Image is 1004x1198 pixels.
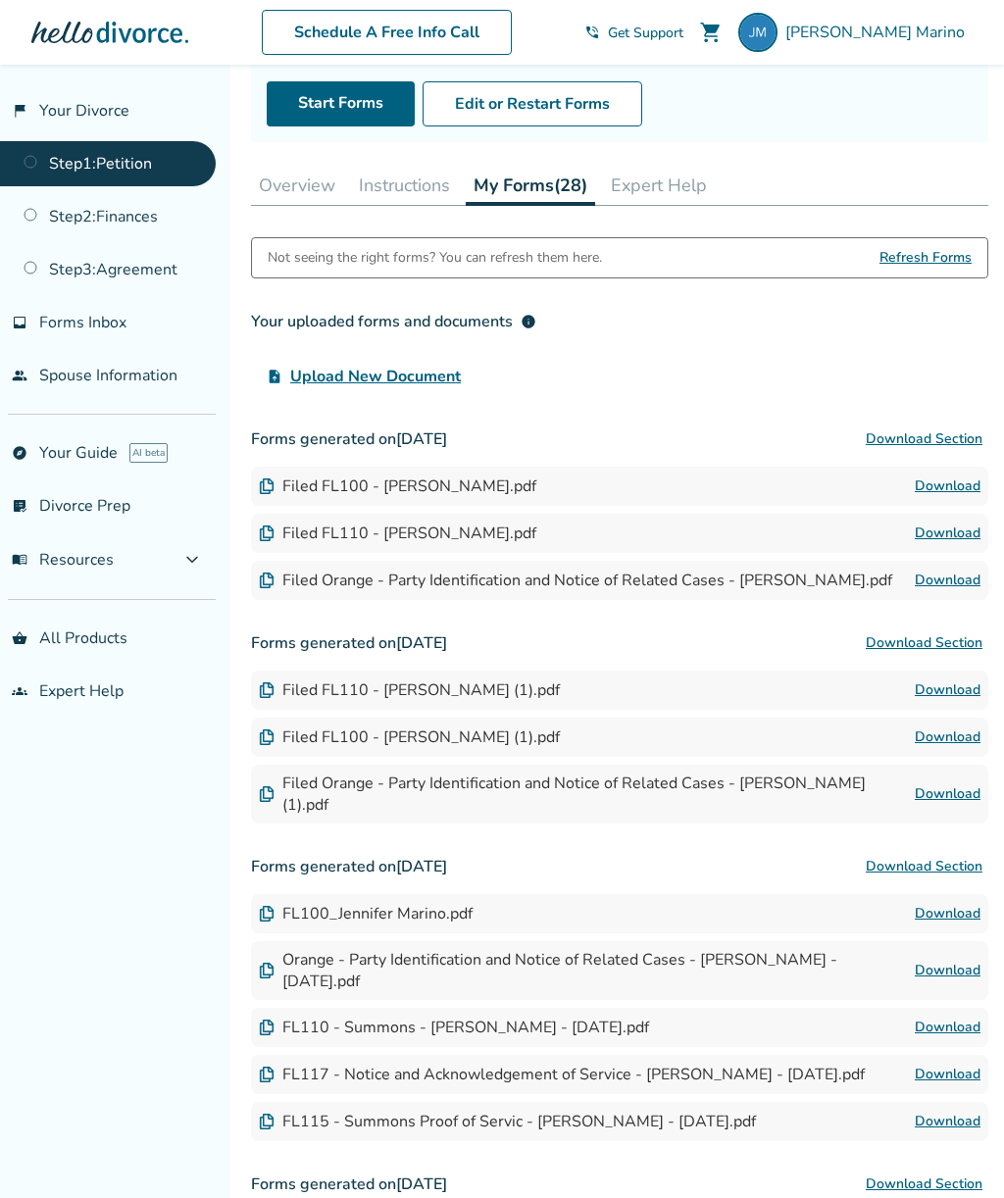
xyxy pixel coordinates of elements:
[608,24,683,42] span: Get Support
[584,25,600,40] span: phone_in_talk
[738,13,778,52] img: jmarino949@gmail.com
[259,573,275,588] img: Document
[915,902,980,925] a: Download
[521,314,536,329] span: info
[915,522,980,545] a: Download
[915,678,980,702] a: Download
[12,630,27,646] span: shopping_basket
[259,525,275,541] img: Document
[259,726,560,748] div: Filed FL100 - [PERSON_NAME] (1).pdf
[259,1020,275,1035] img: Document
[915,474,980,498] a: Download
[603,166,715,205] button: Expert Help
[12,103,27,119] span: flag_2
[915,1063,980,1086] a: Download
[259,523,536,544] div: Filed FL110 - [PERSON_NAME].pdf
[915,1016,980,1039] a: Download
[584,24,683,42] a: phone_in_talkGet Support
[251,420,988,459] h3: Forms generated on [DATE]
[251,847,988,886] h3: Forms generated on [DATE]
[251,166,343,205] button: Overview
[251,310,536,333] div: Your uploaded forms and documents
[12,498,27,514] span: list_alt_check
[259,786,275,802] img: Document
[259,1064,865,1085] div: FL117 - Notice and Acknowledgement of Service - [PERSON_NAME] - [DATE].pdf
[860,847,988,886] button: Download Section
[351,166,458,205] button: Instructions
[39,312,126,333] span: Forms Inbox
[129,443,168,463] span: AI beta
[860,420,988,459] button: Download Section
[12,368,27,383] span: people
[259,475,536,497] div: Filed FL100 - [PERSON_NAME].pdf
[785,22,973,43] span: [PERSON_NAME] Marino
[12,683,27,699] span: groups
[879,238,972,277] span: Refresh Forms
[915,959,980,982] a: Download
[267,81,415,126] a: Start Forms
[915,569,980,592] a: Download
[915,725,980,749] a: Download
[259,478,275,494] img: Document
[259,1111,756,1132] div: FL115 - Summons Proof of Servic - [PERSON_NAME] - [DATE].pdf
[423,81,642,126] button: Edit or Restart Forms
[12,549,114,571] span: Resources
[259,1067,275,1082] img: Document
[259,906,275,922] img: Document
[267,369,282,384] span: upload_file
[259,1114,275,1129] img: Document
[251,624,988,663] h3: Forms generated on [DATE]
[259,1017,649,1038] div: FL110 - Summons - [PERSON_NAME] - [DATE].pdf
[906,1104,1004,1198] iframe: Chat Widget
[259,679,560,701] div: Filed FL110 - [PERSON_NAME] (1).pdf
[699,21,723,44] span: shopping_cart
[290,365,461,388] span: Upload New Document
[12,445,27,461] span: explore
[259,949,915,992] div: Orange - Party Identification and Notice of Related Cases - [PERSON_NAME] - [DATE].pdf
[915,782,980,806] a: Download
[259,963,275,978] img: Document
[12,552,27,568] span: menu_book
[259,773,915,816] div: Filed Orange - Party Identification and Notice of Related Cases - [PERSON_NAME] (1).pdf
[860,624,988,663] button: Download Section
[259,903,473,924] div: FL100_Jennifer Marino.pdf
[262,10,512,55] a: Schedule A Free Info Call
[466,166,595,206] button: My Forms(28)
[259,570,892,591] div: Filed Orange - Party Identification and Notice of Related Cases - [PERSON_NAME].pdf
[268,238,602,277] div: Not seeing the right forms? You can refresh them here.
[259,729,275,745] img: Document
[12,315,27,330] span: inbox
[259,682,275,698] img: Document
[180,548,204,572] span: expand_more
